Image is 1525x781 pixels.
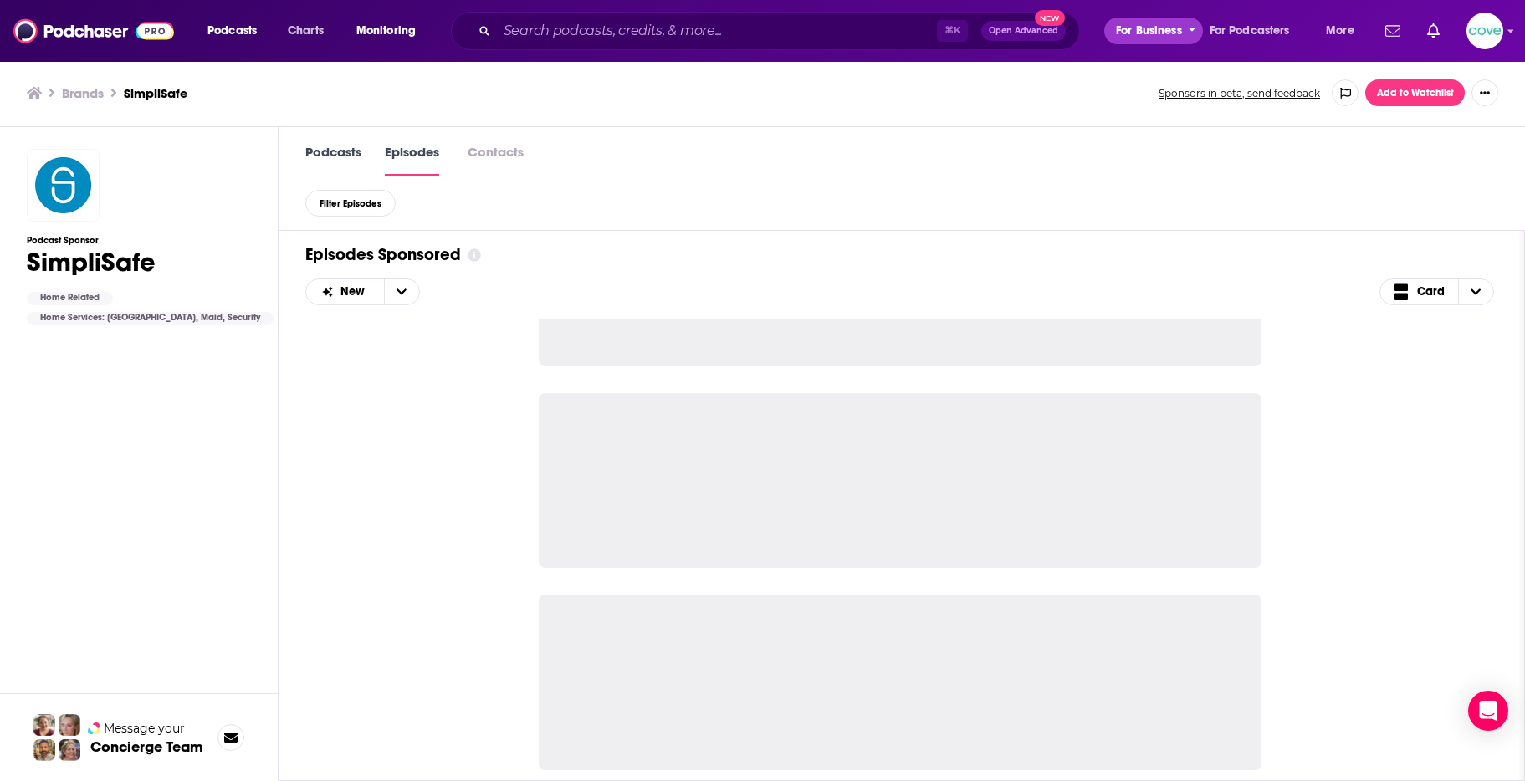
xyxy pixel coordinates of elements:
button: open menu [306,286,384,298]
button: Show profile menu [1466,13,1503,49]
button: Open AdvancedNew [981,21,1066,41]
img: Jon Profile [33,739,55,761]
span: Monitoring [356,19,416,43]
button: Filter Episodes [305,190,396,217]
img: Barbara Profile [59,739,80,761]
a: Contacts [463,143,529,176]
button: open menu [345,18,438,44]
h1: Episodes Sponsored [305,244,461,265]
span: Message your [104,720,185,737]
span: For Podcasters [1210,19,1290,43]
img: SimpliSafe logo [27,149,100,222]
span: New [340,286,371,298]
div: Search podcasts, credits, & more... [467,12,1096,50]
button: Contacts [463,143,529,161]
a: Episodes [385,143,439,176]
span: ⌘ K [937,20,968,42]
h2: Choose List sort [305,278,420,305]
a: Podcasts [305,143,361,176]
button: Choose View [1379,278,1495,305]
h3: Concierge Team [90,738,203,755]
img: Podchaser - Follow, Share and Rate Podcasts [13,15,174,47]
button: open menu [1104,18,1203,44]
span: Filter Episodes [320,199,381,208]
div: Home Related [27,292,113,305]
h3: Podcast Sponsor [27,235,274,246]
h1: SimpliSafe [27,246,274,278]
img: Jules Profile [59,714,80,736]
input: Search podcasts, credits, & more... [497,18,937,44]
a: Brands [62,85,104,101]
img: Sydney Profile [33,714,55,736]
div: Open Intercom Messenger [1468,691,1508,731]
button: open menu [196,18,279,44]
span: New [1035,10,1065,26]
h3: SimpliSafe [124,85,187,101]
span: Logged in as CovePodcast [1466,13,1503,49]
a: Show notifications dropdown [1379,17,1407,45]
button: Show More Button [1471,79,1498,106]
button: Sponsors in beta, send feedback [1154,86,1325,100]
span: Open Advanced [989,27,1058,35]
span: Podcasts [207,19,257,43]
div: Home Services: [GEOGRAPHIC_DATA], Maid, Security [27,312,274,325]
button: open menu [1314,18,1375,44]
button: open menu [384,279,419,304]
button: open menu [1199,18,1314,44]
span: For Business [1116,19,1182,43]
a: Show notifications dropdown [1420,17,1446,45]
span: Charts [288,19,324,43]
a: Charts [277,18,334,44]
span: More [1326,19,1354,43]
button: Add to Watchlist [1365,79,1465,106]
img: User Profile [1466,13,1503,49]
span: Card [1417,286,1445,298]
